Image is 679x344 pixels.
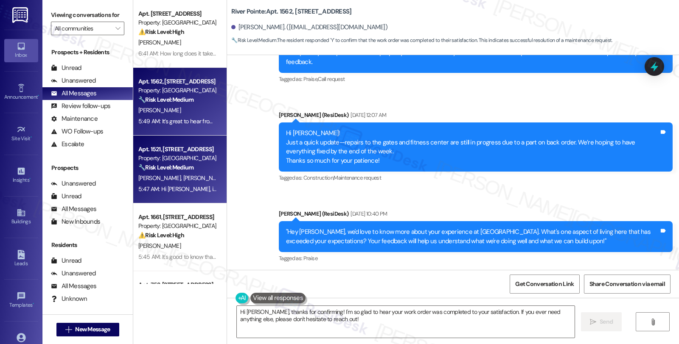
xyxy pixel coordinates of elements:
[138,106,181,114] span: [PERSON_NAME]
[279,111,673,122] div: [PERSON_NAME] (ResiDesk)
[29,176,31,182] span: •
[231,37,276,44] strong: 🔧 Risk Level: Medium
[138,174,183,182] span: [PERSON_NAME]
[51,102,110,111] div: Review follow-ups
[4,205,38,228] a: Buildings
[4,39,38,62] a: Inbox
[75,325,110,334] span: New Message
[51,269,96,278] div: Unanswered
[231,36,612,45] span: : The resident responded 'Y' to confirm that the work order was completed to their satisfaction. ...
[51,89,96,98] div: All Messages
[51,127,103,136] div: WO Follow-ups
[348,111,386,119] div: [DATE] 12:07 AM
[231,7,351,16] b: River Pointe: Apt. 1562, [STREET_ADDRESS]
[600,317,613,326] span: Send
[42,164,133,172] div: Prospects
[584,275,671,294] button: Share Conversation via email
[286,227,659,246] div: "Hey [PERSON_NAME], we'd love to know more about your experience at [GEOGRAPHIC_DATA]. What's one...
[138,28,184,36] strong: ⚠️ Risk Level: High
[279,73,673,85] div: Tagged as:
[138,50,377,57] div: 6:41 AM: How long does it take for them to call I think it's been over a week since I put that or...
[138,39,181,46] span: [PERSON_NAME]
[650,319,656,325] i: 
[138,86,217,95] div: Property: [GEOGRAPHIC_DATA]
[4,289,38,312] a: Templates •
[38,93,39,99] span: •
[42,241,133,250] div: Residents
[138,77,217,86] div: Apt. 1562, [STREET_ADDRESS]
[318,75,345,83] span: Call request
[138,96,194,103] strong: 🔧 Risk Level: Medium
[51,256,81,265] div: Unread
[51,8,124,22] label: Viewing conversations for
[138,18,217,27] div: Property: [GEOGRAPHIC_DATA]
[51,192,81,201] div: Unread
[334,174,381,181] span: Maintenance request
[279,252,673,264] div: Tagged as:
[115,25,120,32] i: 
[138,9,217,18] div: Apt. [STREET_ADDRESS]
[303,75,318,83] span: Praise ,
[55,22,111,35] input: All communities
[303,174,334,181] span: Construction ,
[31,134,32,140] span: •
[138,222,217,230] div: Property: [GEOGRAPHIC_DATA]
[348,209,387,218] div: [DATE] 10:40 PM
[56,323,119,336] button: New Message
[138,145,217,154] div: Apt. 1521, [STREET_ADDRESS]
[510,275,579,294] button: Get Conversation Link
[4,247,38,270] a: Leads
[138,164,194,171] strong: 🔧 Risk Level: Medium
[138,242,181,250] span: [PERSON_NAME]
[33,301,34,307] span: •
[51,76,96,85] div: Unanswered
[51,140,84,149] div: Escalate
[286,129,659,165] div: Hi [PERSON_NAME]! Just a quick update—repairs to the gates and fitness center are still in progre...
[589,280,665,289] span: Share Conversation via email
[138,231,184,239] strong: ⚠️ Risk Level: High
[4,164,38,187] a: Insights •
[231,23,387,32] div: [PERSON_NAME]. ([EMAIL_ADDRESS][DOMAIN_NAME])
[138,280,217,289] div: Apt. 752, [STREET_ADDRESS]
[138,154,217,163] div: Property: [GEOGRAPHIC_DATA]
[279,172,673,184] div: Tagged as:
[515,280,574,289] span: Get Conversation Link
[51,217,100,226] div: New Inbounds
[138,213,217,222] div: Apt. 1661, [STREET_ADDRESS]
[183,174,226,182] span: [PERSON_NAME]
[279,209,673,221] div: [PERSON_NAME] (ResiDesk)
[4,122,38,145] a: Site Visit •
[51,114,98,123] div: Maintenance
[42,48,133,57] div: Prospects + Residents
[138,253,657,261] div: 5:45 AM: It's good to know that the repairs went fine. I understand your A/C is dripping on your ...
[51,205,96,214] div: All Messages
[51,64,81,72] div: Unread
[51,282,96,291] div: All Messages
[12,7,30,23] img: ResiDesk Logo
[303,255,317,262] span: Praise
[51,294,87,303] div: Unknown
[51,179,96,188] div: Unanswered
[65,326,72,333] i: 
[581,312,622,331] button: Send
[590,319,596,325] i: 
[237,306,575,338] textarea: Hi [PERSON_NAME], thanks for confirming! I'm so glad to hear your work order was completed to you...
